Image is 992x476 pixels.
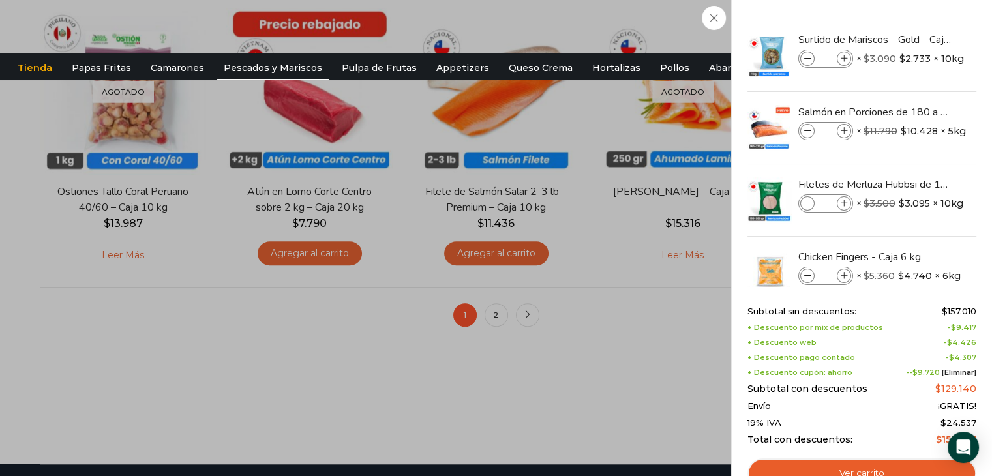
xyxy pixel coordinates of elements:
[899,197,905,210] span: $
[65,55,138,80] a: Papas Fritas
[906,368,976,377] span: --
[702,55,763,80] a: Abarrotes
[864,125,869,137] span: $
[898,269,904,282] span: $
[856,267,961,285] span: × × 6kg
[747,323,883,332] span: + Descuento por mix de productos
[942,368,976,377] a: [Eliminar]
[912,368,940,377] span: 9.720
[798,33,954,47] a: Surtido de Mariscos - Gold - Caja 10 kg
[798,177,954,192] a: Filetes de Merluza Hubbsi de 100 a 200 gr – Caja 10 kg
[747,418,781,428] span: 19% IVA
[798,250,954,264] a: Chicken Fingers - Caja 6 kg
[747,368,852,377] span: + Descuento cupón: ahorro
[864,53,869,65] span: $
[940,417,976,428] span: 24.537
[946,353,976,362] span: -
[947,338,976,347] bdi: 4.426
[864,198,869,209] span: $
[935,383,941,394] span: $
[816,124,835,138] input: Product quantity
[747,338,817,347] span: + Descuento web
[947,338,952,347] span: $
[864,198,895,209] bdi: 3.500
[11,55,59,80] a: Tienda
[940,417,946,428] span: $
[942,306,948,316] span: $
[747,353,855,362] span: + Descuento pago contado
[949,353,976,362] bdi: 4.307
[502,55,579,80] a: Queso Crema
[798,105,954,119] a: Salmón en Porciones de 180 a 220 gr - Super Prime - Caja 5 kg
[899,197,930,210] bdi: 3.095
[944,338,976,347] span: -
[938,401,976,411] span: ¡GRATIS!
[936,434,942,445] span: $
[816,196,835,211] input: Product quantity
[747,306,856,317] span: Subtotal sin descuentos:
[901,125,938,138] bdi: 10.428
[864,125,897,137] bdi: 11.790
[747,383,867,394] span: Subtotal con descuentos
[864,270,895,282] bdi: 5.360
[948,323,976,332] span: -
[951,323,976,332] bdi: 9.417
[654,55,696,80] a: Pollos
[951,323,956,332] span: $
[901,125,907,138] span: $
[816,52,835,66] input: Product quantity
[430,55,496,80] a: Appetizers
[898,269,932,282] bdi: 4.740
[936,434,976,445] bdi: 153.677
[899,52,931,65] bdi: 2.733
[942,306,976,316] bdi: 157.010
[912,368,918,377] span: $
[586,55,647,80] a: Hortalizas
[217,55,329,80] a: Pescados y Mariscos
[899,52,905,65] span: $
[949,353,954,362] span: $
[856,194,963,213] span: × × 10kg
[144,55,211,80] a: Camarones
[335,55,423,80] a: Pulpa de Frutas
[935,383,976,394] bdi: 129.140
[747,401,771,411] span: Envío
[864,270,869,282] span: $
[816,269,835,283] input: Product quantity
[747,434,852,445] span: Total con descuentos:
[864,53,896,65] bdi: 3.090
[948,432,979,463] div: Open Intercom Messenger
[856,122,966,140] span: × × 5kg
[856,50,964,68] span: × × 10kg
